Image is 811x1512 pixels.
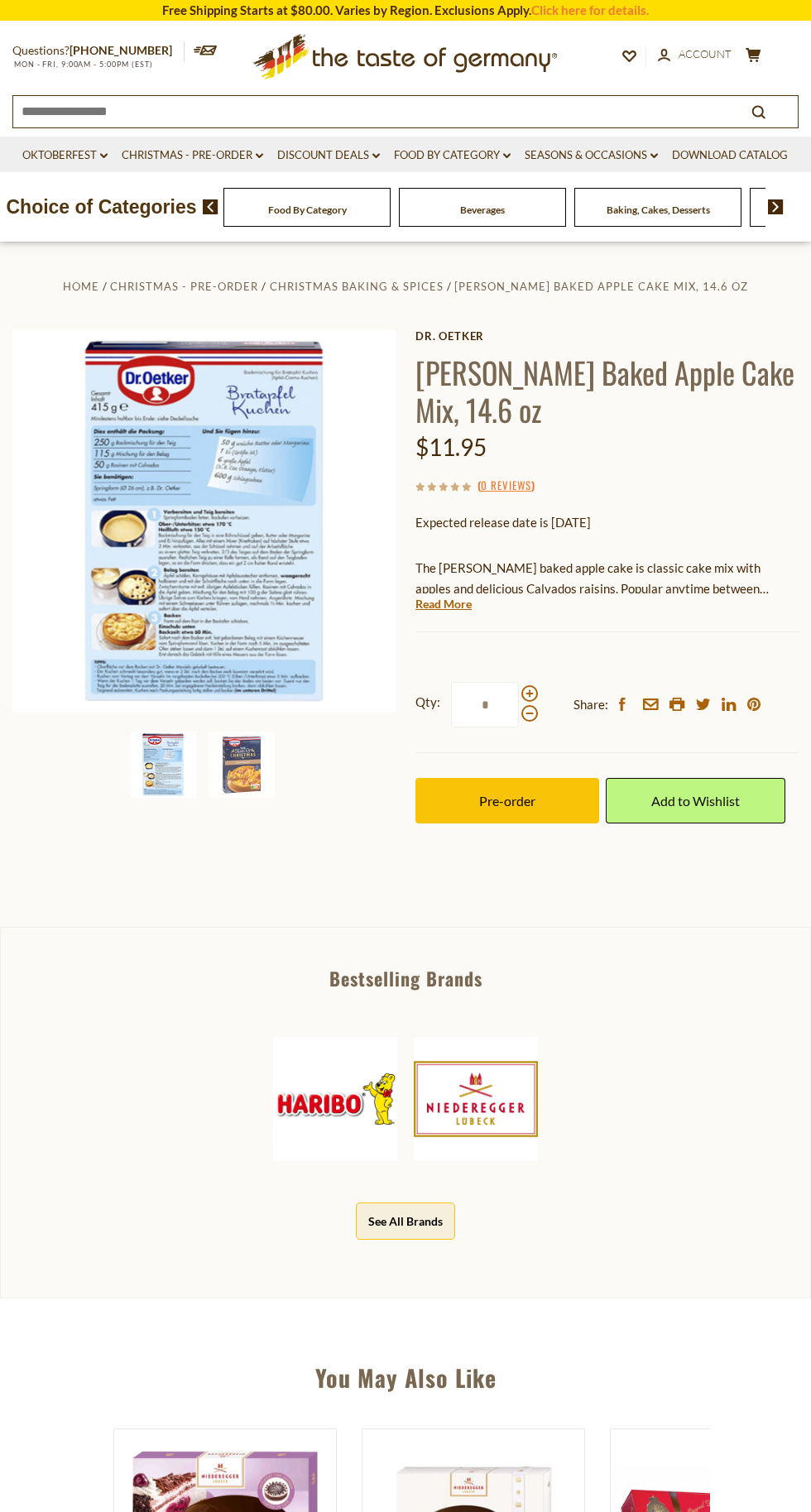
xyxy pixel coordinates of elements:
[415,692,440,713] strong: Qty:
[768,199,784,214] img: next arrow
[12,41,185,61] p: Questions?
[415,558,799,599] p: The [PERSON_NAME] baked apple cake is classic cake mix with apples and delicious Calvados raisins...
[573,694,608,715] span: Share:
[525,146,658,165] a: Seasons & Occasions
[415,512,799,533] p: Expected release date is [DATE]
[394,146,511,165] a: Food By Category
[477,477,535,493] span: ( )
[414,1037,538,1161] img: Niederegger
[415,329,799,343] a: Dr. Oetker
[415,778,599,823] button: Pre-order
[110,280,258,293] a: Christmas - PRE-ORDER
[672,146,788,165] a: Download Catalog
[1,969,810,987] div: Bestselling Brands
[273,1037,397,1161] img: Haribo
[658,46,732,64] a: Account
[356,1202,455,1240] button: See All Brands
[270,280,444,293] a: Christmas Baking & Spices
[607,204,710,216] a: Baking, Cakes, Desserts
[70,43,172,57] a: [PHONE_NUMBER]
[24,1340,786,1408] div: You May Also Like
[277,146,380,165] a: Discount Deals
[63,280,99,293] a: Home
[203,199,218,214] img: previous arrow
[531,2,649,17] a: Click here for details.
[12,60,153,69] span: MON - FRI, 9:00AM - 5:00PM (EST)
[479,793,535,809] span: Pre-order
[268,204,347,216] a: Food By Category
[679,47,732,60] span: Account
[122,146,263,165] a: Christmas - PRE-ORDER
[22,146,108,165] a: Oktoberfest
[460,204,505,216] a: Beverages
[481,477,531,495] a: 0 Reviews
[415,596,472,612] a: Read More
[454,280,748,293] a: [PERSON_NAME] Baked Apple Cake Mix, 14.6 oz
[130,732,196,798] img: Dr. Oetker Baked Apple Cake Mix, 14.6 oz
[209,732,275,798] img: Dr. Oetker Baked Apple Cake Mix
[415,433,487,461] span: $11.95
[451,682,519,727] input: Qty:
[12,329,396,713] img: Dr. Oetker Baked Apple Cake Mix, 14.6 oz
[415,353,799,428] h1: [PERSON_NAME] Baked Apple Cake Mix, 14.6 oz
[606,778,785,823] a: Add to Wishlist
